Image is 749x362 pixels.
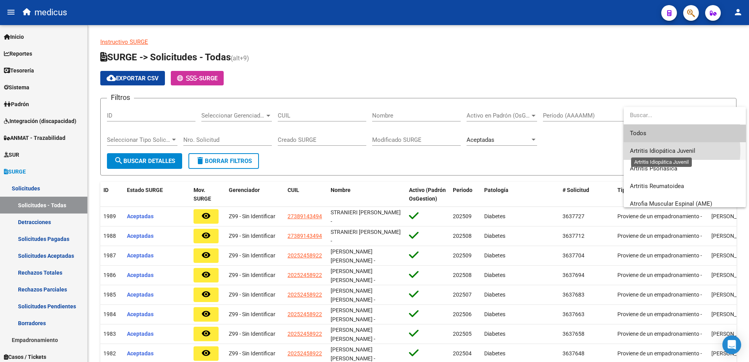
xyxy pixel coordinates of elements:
[624,107,740,124] input: dropdown search
[630,165,677,172] span: Artritis Psoriásica
[630,125,740,142] span: Todos
[630,183,684,190] span: Artritis Reumatoidea
[722,335,741,354] div: Open Intercom Messenger
[630,147,695,154] span: Artritis Idiopática Juvenil
[630,200,712,207] span: Atrofia Muscular Espinal (AME)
